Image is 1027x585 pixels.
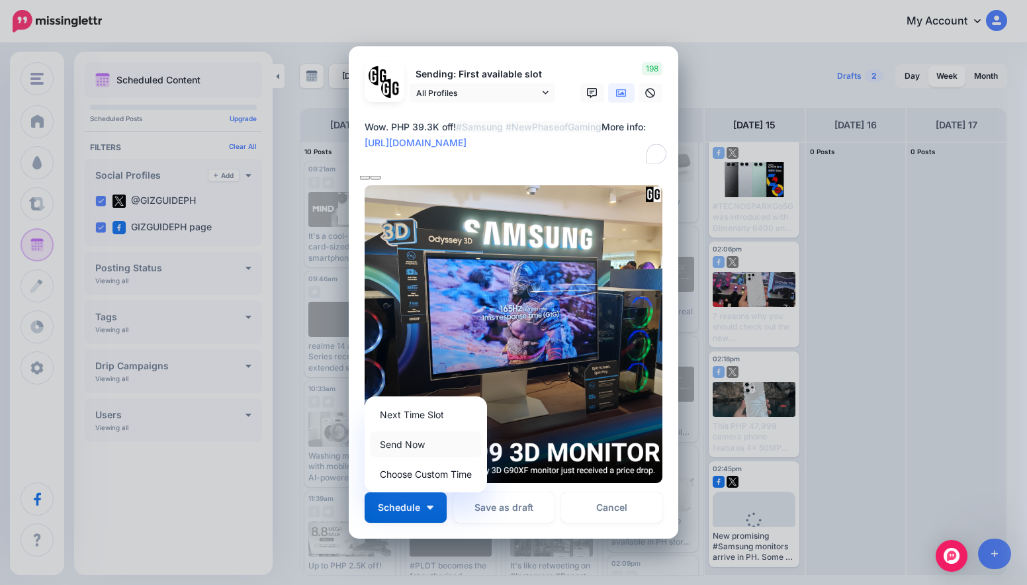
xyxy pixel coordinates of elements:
[370,402,482,427] a: Next Time Slot
[416,86,539,100] span: All Profiles
[378,503,420,512] span: Schedule
[365,119,669,167] textarea: To enrich screen reader interactions, please activate Accessibility in Grammarly extension settings
[370,431,482,457] a: Send Now
[365,119,669,151] div: Wow. PHP 39.3K off! More info:
[453,492,555,523] button: Save as draft
[427,506,433,510] img: arrow-down-white.png
[642,62,662,75] span: 198
[365,185,662,483] img: K2XP5HHPYP8L95ZZLUNBSYHKB4F0UGAH.png
[365,492,447,523] button: Schedule
[936,540,967,572] div: Open Intercom Messenger
[410,83,555,103] a: All Profiles
[381,79,400,98] img: JT5sWCfR-79925.png
[369,66,388,85] img: 353459792_649996473822713_4483302954317148903_n-bsa138318.png
[365,396,487,492] div: Schedule
[370,461,482,487] a: Choose Custom Time
[561,492,662,523] a: Cancel
[410,67,555,82] p: Sending: First available slot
